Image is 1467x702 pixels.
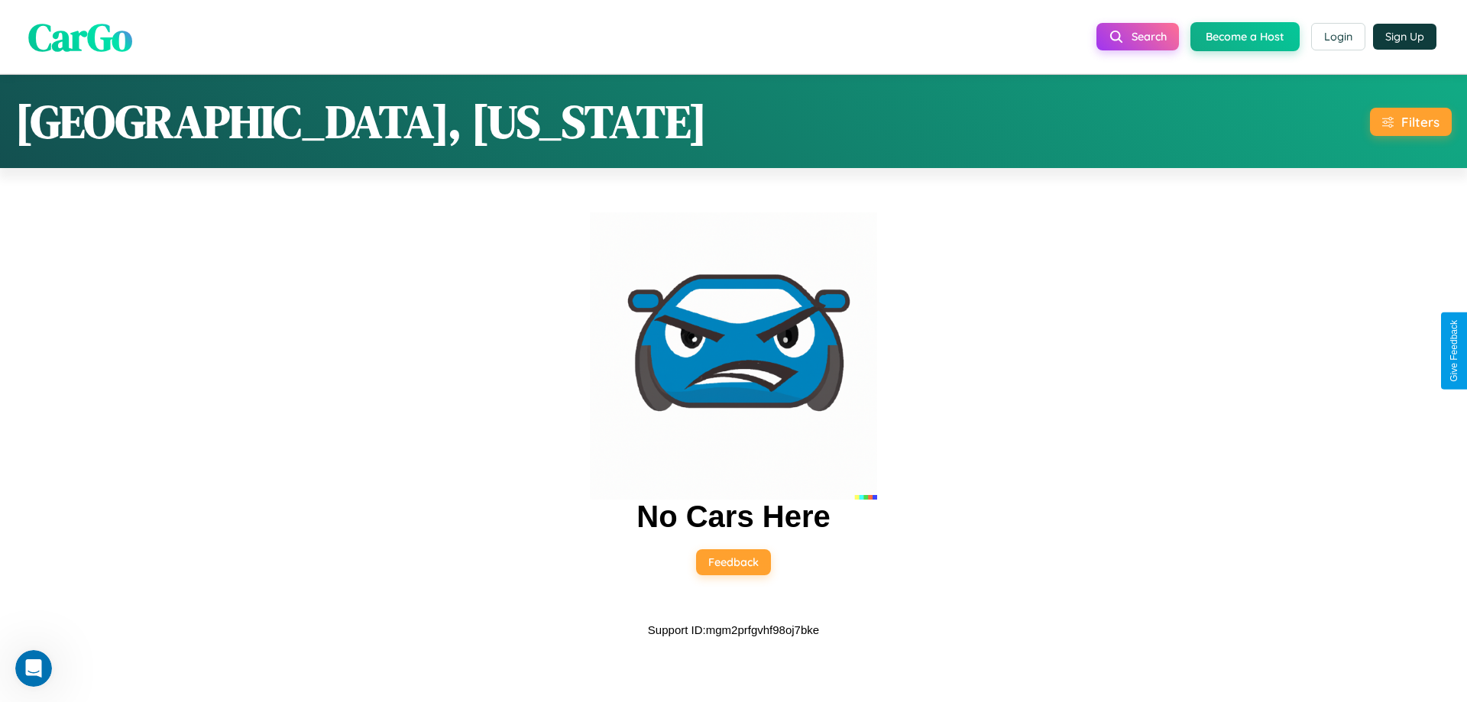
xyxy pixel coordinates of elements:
button: Login [1311,23,1365,50]
h2: No Cars Here [636,500,830,534]
p: Support ID: mgm2prfgvhf98oj7bke [648,620,819,640]
button: Sign Up [1373,24,1436,50]
iframe: Intercom live chat [15,650,52,687]
span: CarGo [28,10,132,63]
div: Give Feedback [1449,320,1459,382]
button: Feedback [696,549,771,575]
button: Become a Host [1190,22,1300,51]
div: Filters [1401,114,1439,130]
button: Search [1096,23,1179,50]
h1: [GEOGRAPHIC_DATA], [US_STATE] [15,90,707,153]
button: Filters [1370,108,1452,136]
span: Search [1132,30,1167,44]
img: car [590,212,877,500]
